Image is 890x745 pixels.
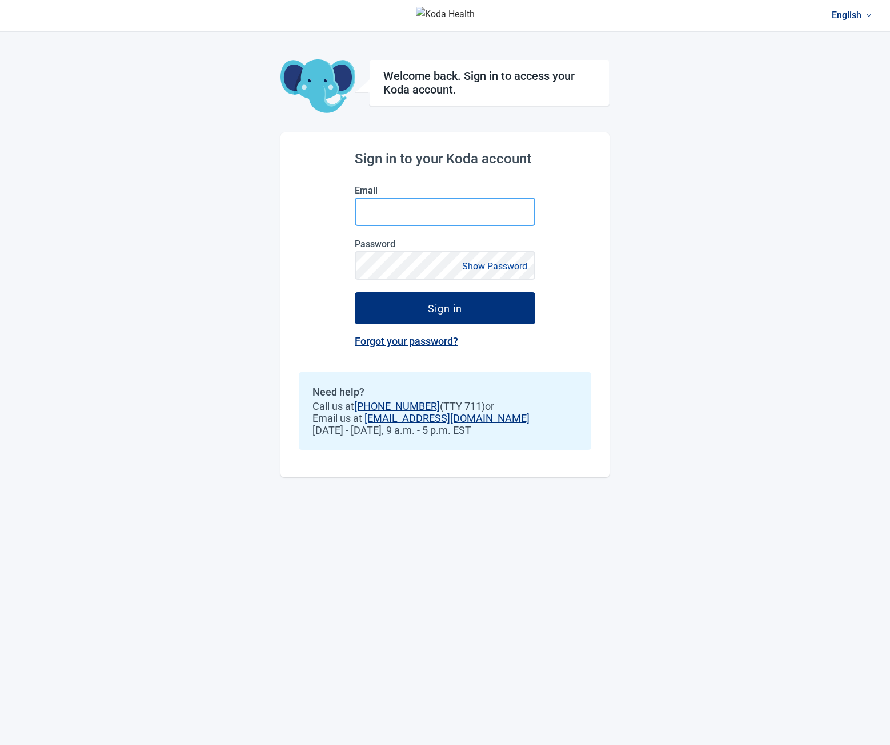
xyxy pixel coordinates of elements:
[428,303,462,314] div: Sign in
[827,6,876,25] a: Current language: English
[280,59,355,114] img: Koda Elephant
[312,386,578,398] h2: Need help?
[355,185,535,196] label: Email
[364,412,530,424] a: [EMAIL_ADDRESS][DOMAIN_NAME]
[459,259,531,274] button: Show Password
[355,335,458,347] a: Forgot your password?
[355,292,535,324] button: Sign in
[312,400,578,412] span: Call us at (TTY 711) or
[312,412,578,424] span: Email us at
[280,32,610,477] main: Main content
[866,13,872,18] span: down
[312,424,578,436] span: [DATE] - [DATE], 9 a.m. - 5 p.m. EST
[355,239,535,249] label: Password
[383,69,595,96] h1: Welcome back. Sign in to access your Koda account.
[355,151,535,167] h2: Sign in to your Koda account
[354,400,440,412] a: [PHONE_NUMBER]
